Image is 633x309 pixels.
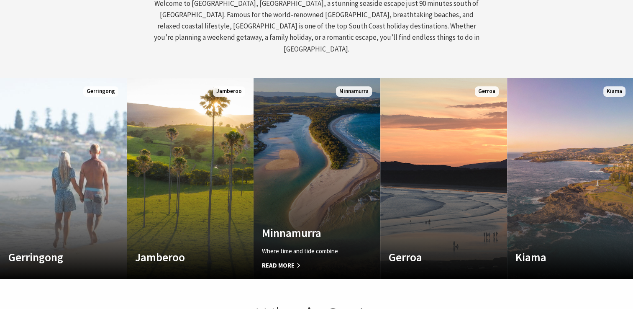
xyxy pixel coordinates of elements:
h4: Gerringong [8,250,100,264]
span: Kiama [603,86,625,97]
h4: Gerroa [389,250,480,264]
p: Where time and tide combine [262,246,353,256]
span: Minnamurra [336,86,372,97]
a: Custom Image Used Jamberoo Jamberoo [127,78,254,279]
h4: Minnamurra [262,226,353,239]
a: Custom Image Used Gerroa Gerroa [380,78,507,279]
h4: Jamberoo [135,250,226,264]
a: Custom Image Used Minnamurra Where time and tide combine Read More Minnamurra [254,78,380,279]
h4: Kiama [515,250,607,264]
span: Gerroa [475,86,499,97]
span: Gerringong [83,86,118,97]
span: Read More [262,260,353,270]
span: Jamberoo [213,86,245,97]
